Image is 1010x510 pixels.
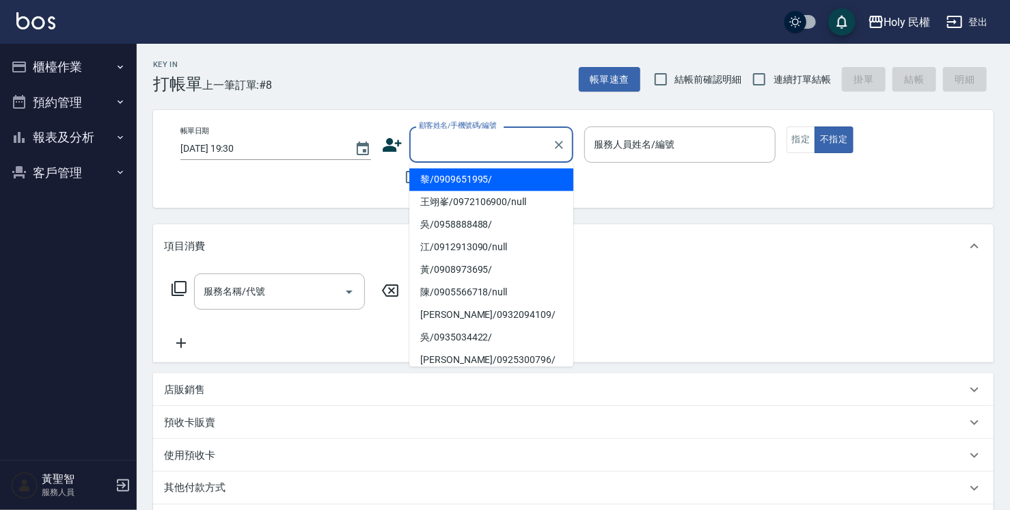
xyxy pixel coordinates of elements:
[409,349,573,371] li: [PERSON_NAME]/0925300796/
[409,236,573,258] li: 江/0912913090/null
[338,281,360,303] button: Open
[549,135,569,155] button: Clear
[579,67,640,92] button: 帳單速查
[16,12,55,29] img: Logo
[409,304,573,326] li: [PERSON_NAME]/0932094109/
[153,75,202,94] h3: 打帳單
[675,72,742,87] span: 結帳前確認明細
[42,486,111,498] p: 服務人員
[884,14,931,31] div: Holy 民權
[164,416,215,430] p: 預收卡販賣
[153,439,994,472] div: 使用預收卡
[5,49,131,85] button: 櫃檯作業
[828,8,856,36] button: save
[774,72,831,87] span: 連續打單結帳
[5,155,131,191] button: 客戶管理
[153,60,202,69] h2: Key In
[153,472,994,505] div: 其他付款方式
[409,281,573,304] li: 陳/0905566718/null
[346,133,379,165] button: Choose date, selected date is 2025-09-16
[164,383,205,397] p: 店販銷售
[5,120,131,155] button: 報表及分析
[5,85,131,120] button: 預約管理
[941,10,994,35] button: 登出
[409,191,573,213] li: 王翊峯/0972106900/null
[11,472,38,499] img: Person
[202,77,273,94] span: 上一筆訂單:#8
[164,481,232,496] p: 其他付款方式
[787,126,816,153] button: 指定
[409,258,573,281] li: 黃/0908973695/
[815,126,853,153] button: 不指定
[409,168,573,191] li: 黎/0909651995/
[164,448,215,463] p: 使用預收卡
[419,120,497,131] label: 顧客姓名/手機號碼/編號
[409,326,573,349] li: 吳/0935034422/
[42,472,111,486] h5: 黃聖智
[409,213,573,236] li: 吳/0958888488/
[153,224,994,268] div: 項目消費
[862,8,936,36] button: Holy 民權
[153,406,994,439] div: 預收卡販賣
[180,126,209,136] label: 帳單日期
[180,137,341,160] input: YYYY/MM/DD hh:mm
[164,239,205,254] p: 項目消費
[153,373,994,406] div: 店販銷售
